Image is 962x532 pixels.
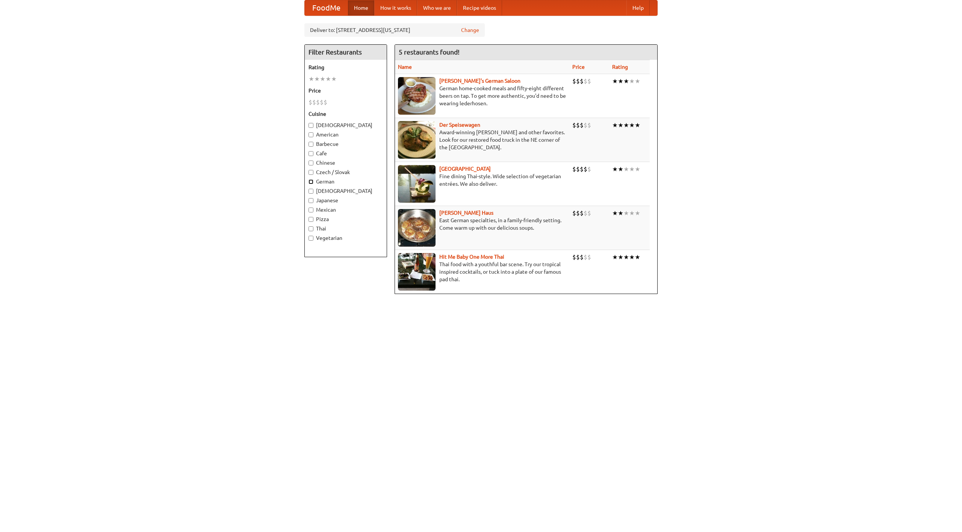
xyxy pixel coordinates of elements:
a: Change [461,26,479,34]
label: Thai [309,225,383,232]
li: ★ [629,253,635,261]
li: $ [587,253,591,261]
a: [PERSON_NAME] Haus [439,210,493,216]
label: Cafe [309,150,383,157]
li: ★ [623,253,629,261]
a: [GEOGRAPHIC_DATA] [439,166,491,172]
a: Who we are [417,0,457,15]
label: Mexican [309,206,383,214]
li: ★ [320,75,325,83]
h5: Rating [309,64,383,71]
input: Japanese [309,198,313,203]
li: ★ [629,165,635,173]
input: German [309,179,313,184]
div: Deliver to: [STREET_ADDRESS][US_STATE] [304,23,485,37]
li: $ [587,121,591,129]
li: ★ [612,253,618,261]
li: $ [576,121,580,129]
li: $ [584,121,587,129]
li: ★ [629,209,635,217]
li: $ [320,98,324,106]
li: ★ [325,75,331,83]
li: $ [576,253,580,261]
label: Vegetarian [309,234,383,242]
ng-pluralize: 5 restaurants found! [399,49,460,56]
label: Czech / Slovak [309,168,383,176]
li: ★ [612,121,618,129]
li: ★ [623,165,629,173]
li: ★ [618,165,623,173]
input: Cafe [309,151,313,156]
a: Help [626,0,650,15]
li: ★ [314,75,320,83]
img: satay.jpg [398,165,436,203]
label: Pizza [309,215,383,223]
p: East German specialties, in a family-friendly setting. Come warm up with our delicious soups. [398,217,566,232]
li: $ [580,253,584,261]
b: [PERSON_NAME]'s German Saloon [439,78,520,84]
li: ★ [618,121,623,129]
li: ★ [635,77,640,85]
li: $ [580,209,584,217]
label: Chinese [309,159,383,167]
li: ★ [635,253,640,261]
li: $ [572,121,576,129]
li: $ [584,77,587,85]
img: kohlhaus.jpg [398,209,436,247]
li: $ [576,209,580,217]
p: Thai food with a youthful bar scene. Try our tropical inspired cocktails, or tuck into a plate of... [398,261,566,283]
li: ★ [623,77,629,85]
input: Vegetarian [309,236,313,241]
input: Mexican [309,208,313,212]
li: $ [580,165,584,173]
p: Fine dining Thai-style. Wide selection of vegetarian entrées. We also deliver. [398,173,566,188]
input: American [309,132,313,137]
li: $ [576,165,580,173]
li: $ [572,165,576,173]
li: $ [316,98,320,106]
a: Recipe videos [457,0,502,15]
li: ★ [612,209,618,217]
li: $ [572,77,576,85]
li: ★ [612,77,618,85]
li: ★ [618,253,623,261]
a: Rating [612,64,628,70]
input: Thai [309,226,313,231]
li: $ [312,98,316,106]
label: [DEMOGRAPHIC_DATA] [309,121,383,129]
li: ★ [629,77,635,85]
a: Price [572,64,585,70]
img: speisewagen.jpg [398,121,436,159]
li: $ [309,98,312,106]
a: How it works [374,0,417,15]
h4: Filter Restaurants [305,45,387,60]
li: $ [572,253,576,261]
li: $ [587,77,591,85]
b: Der Speisewagen [439,122,480,128]
li: $ [587,209,591,217]
a: Home [348,0,374,15]
li: ★ [618,77,623,85]
li: ★ [635,121,640,129]
input: [DEMOGRAPHIC_DATA] [309,123,313,128]
a: FoodMe [305,0,348,15]
p: Award-winning [PERSON_NAME] and other favorites. Look for our restored food truck in the NE corne... [398,129,566,151]
li: $ [584,209,587,217]
input: Pizza [309,217,313,222]
p: German home-cooked meals and fifty-eight different beers on tap. To get more authentic, you'd nee... [398,85,566,107]
img: babythai.jpg [398,253,436,291]
li: ★ [309,75,314,83]
li: $ [587,165,591,173]
label: [DEMOGRAPHIC_DATA] [309,187,383,195]
h5: Cuisine [309,110,383,118]
li: $ [584,165,587,173]
label: German [309,178,383,185]
li: $ [572,209,576,217]
li: ★ [331,75,337,83]
li: ★ [635,165,640,173]
h5: Price [309,87,383,94]
a: Hit Me Baby One More Thai [439,254,504,260]
label: Japanese [309,197,383,204]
